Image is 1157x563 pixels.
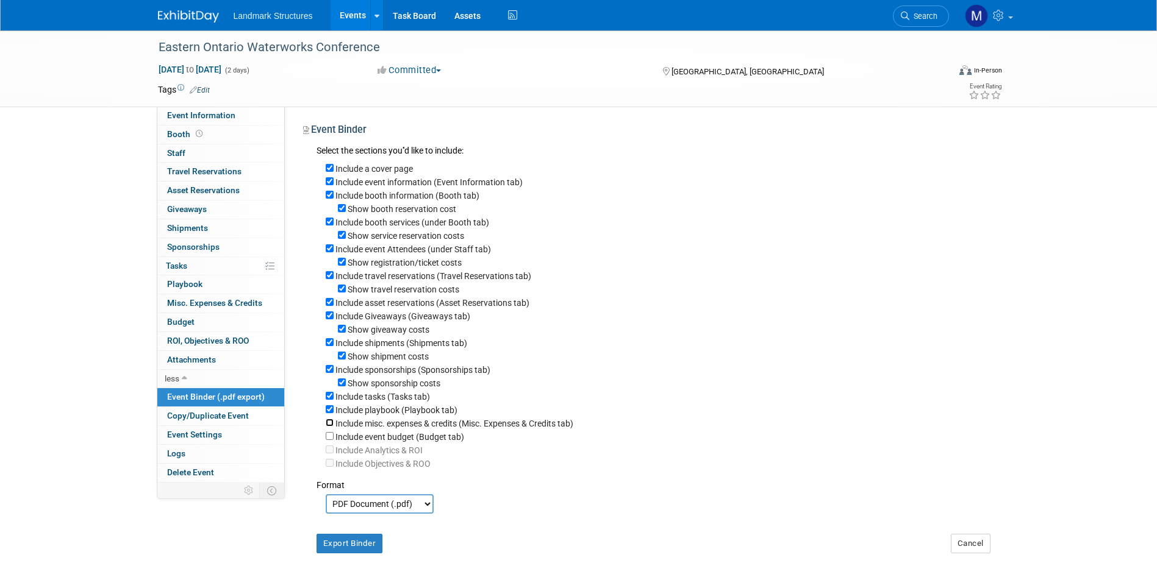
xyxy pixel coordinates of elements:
label: Include playbook (Playbook tab) [335,405,457,415]
a: Sponsorships [157,238,284,257]
label: Show shipment costs [348,352,429,361]
div: In-Person [973,66,1002,75]
a: Budget [157,313,284,331]
a: Booth [157,126,284,144]
a: Attachments [157,351,284,369]
label: Include sponsorships (Sponsorships tab) [335,365,490,375]
div: Event Rating [969,83,1001,90]
span: Tasks [166,261,187,271]
span: Asset Reservations [167,185,240,195]
label: Include booth information (Booth tab) [335,191,479,200]
a: Edit [190,86,210,94]
a: Logs [157,445,284,463]
span: Budget [167,317,195,327]
label: Show registration/ticket costs [348,258,462,267]
div: Select the sections you''d like to include: [317,144,990,158]
a: Travel Reservations [157,163,284,181]
span: (2 days) [224,66,249,74]
span: Shipments [167,223,208,233]
a: Event Binder (.pdf export) [157,388,284,406]
label: Include shipments (Shipments tab) [335,338,467,348]
span: Misc. Expenses & Credits [167,298,262,308]
span: Event Binder (.pdf export) [167,392,265,402]
span: Playbook [167,279,202,289]
label: Include event information (Event Information tab) [335,177,523,187]
span: Giveaways [167,204,207,214]
a: Tasks [157,257,284,275]
span: Delete Event [167,467,214,477]
button: Committed [373,64,446,77]
td: Tags [158,83,210,96]
span: Staff [167,148,185,158]
span: Booth [167,129,205,139]
label: Show giveaway costs [348,325,429,335]
label: Include Giveaways (Giveaways tab) [335,311,470,321]
a: Shipments [157,219,284,238]
td: Personalize Event Tab Strip [238,483,260,498]
td: Toggle Event Tabs [259,483,284,498]
label: Show booth reservation cost [348,204,456,214]
span: Logs [167,448,185,458]
a: Copy/Duplicate Event [157,407,284,425]
a: Misc. Expenses & Credits [157,294,284,313]
span: [DATE] [DATE] [158,64,222,75]
a: ROI, Objectives & ROO [157,332,284,350]
div: Event Binder [303,123,990,141]
label: Your ExhibitDay workspace does not have access to Analytics and ROI. [335,445,423,455]
button: Cancel [951,534,990,553]
span: to [184,65,196,74]
label: Include asset reservations (Asset Reservations tab) [335,298,529,308]
a: Event Settings [157,426,284,444]
span: Search [909,12,937,21]
img: ExhibitDay [158,10,219,23]
span: Attachments [167,355,216,364]
span: Copy/Duplicate Event [167,411,249,420]
span: Event Information [167,110,235,120]
img: Maryann Tijerina [965,4,988,27]
label: Include event budget (Budget tab) [335,432,464,442]
a: Staff [157,144,284,163]
label: Include misc. expenses & credits (Misc. Expenses & Credits tab) [335,419,573,428]
a: Delete Event [157,464,284,482]
div: Eastern Ontario Waterworks Conference [154,37,931,58]
label: Include booth services (under Booth tab) [335,218,489,227]
span: ROI, Objectives & ROO [167,336,249,345]
div: Format [317,470,990,491]
a: less [157,370,284,388]
label: Show travel reservation costs [348,285,459,294]
a: Asset Reservations [157,182,284,200]
label: Include tasks (Tasks tab) [335,392,430,402]
a: Search [893,5,949,27]
button: Export Binder [317,534,383,553]
a: Giveaways [157,200,284,219]
span: Landmark Structures [234,11,313,21]
span: less [165,374,179,383]
span: Sponsorships [167,242,220,252]
span: Booth not reserved yet [193,129,205,138]
span: Travel Reservations [167,166,242,176]
label: Show sponsorship costs [348,378,440,388]
label: Include a cover page [335,164,413,174]
a: Playbook [157,275,284,294]
a: Event Information [157,107,284,125]
label: Show service reservation costs [348,231,464,241]
label: Your ExhibitDay workspace does not have access to Analytics and ROI. [335,459,431,469]
input: Your ExhibitDay workspace does not have access to Analytics and ROI. [326,445,334,453]
label: Include event Attendees (under Staff tab) [335,244,491,254]
div: Event Format [877,63,1003,82]
input: Your ExhibitDay workspace does not have access to Analytics and ROI. [326,459,334,467]
img: Format-Inperson.png [959,65,972,75]
span: [GEOGRAPHIC_DATA], [GEOGRAPHIC_DATA] [672,67,824,76]
span: Event Settings [167,430,222,439]
label: Include travel reservations (Travel Reservations tab) [335,271,531,281]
